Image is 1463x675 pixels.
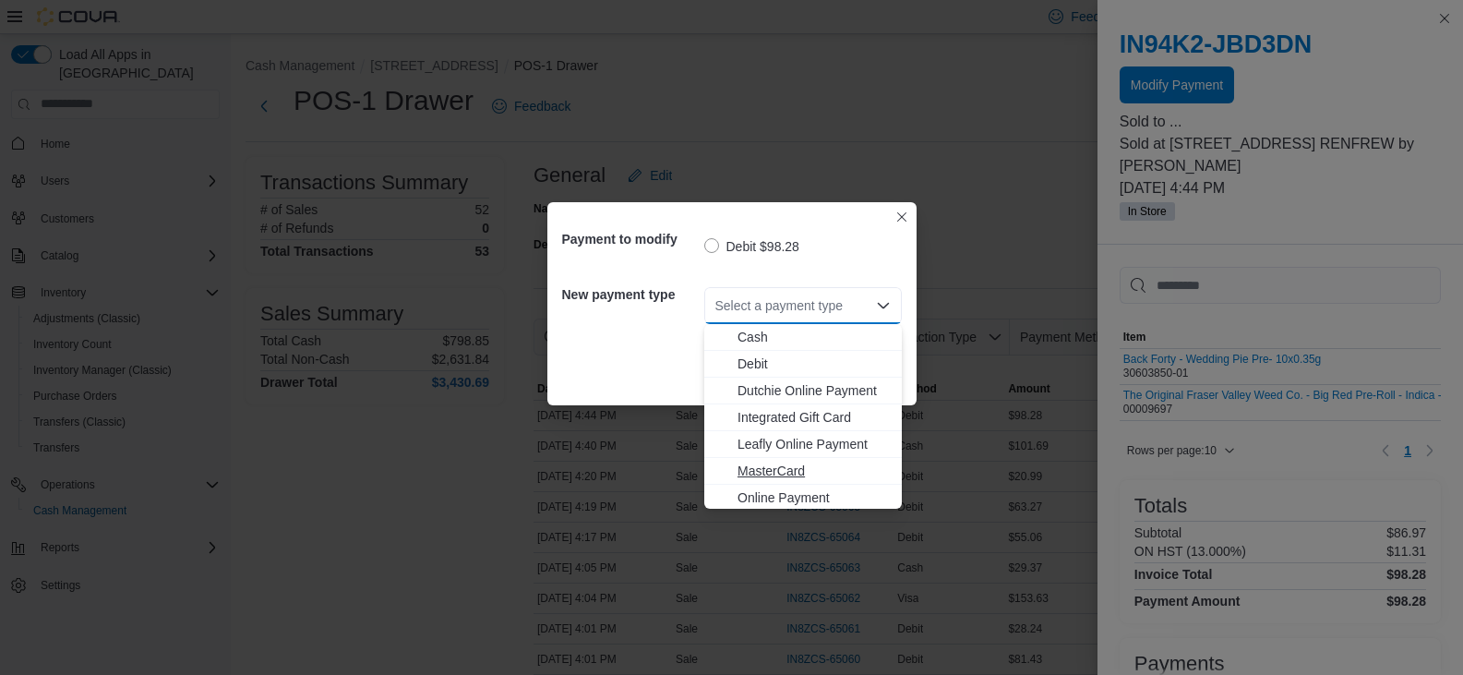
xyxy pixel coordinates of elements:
span: Debit [737,355,891,373]
button: Dutchie Online Payment [704,378,902,404]
button: Integrated Gift Card [704,404,902,431]
span: Cash [737,328,891,346]
span: MasterCard [737,462,891,480]
h5: Payment to modify [562,221,701,258]
div: Choose from the following options [704,324,902,565]
span: Dutchie Online Payment [737,381,891,400]
button: Close list of options [876,298,891,313]
span: Online Payment [737,488,891,507]
span: Integrated Gift Card [737,408,891,427]
input: Accessible screen reader label [715,295,717,317]
span: Leafly Online Payment [737,435,891,453]
label: Debit $98.28 [704,235,799,258]
button: Closes this modal window [891,206,913,228]
button: Leafly Online Payment [704,431,902,458]
button: Debit [704,351,902,378]
button: MasterCard [704,458,902,485]
h5: New payment type [562,276,701,313]
button: Online Payment [704,485,902,512]
button: Cash [704,324,902,351]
